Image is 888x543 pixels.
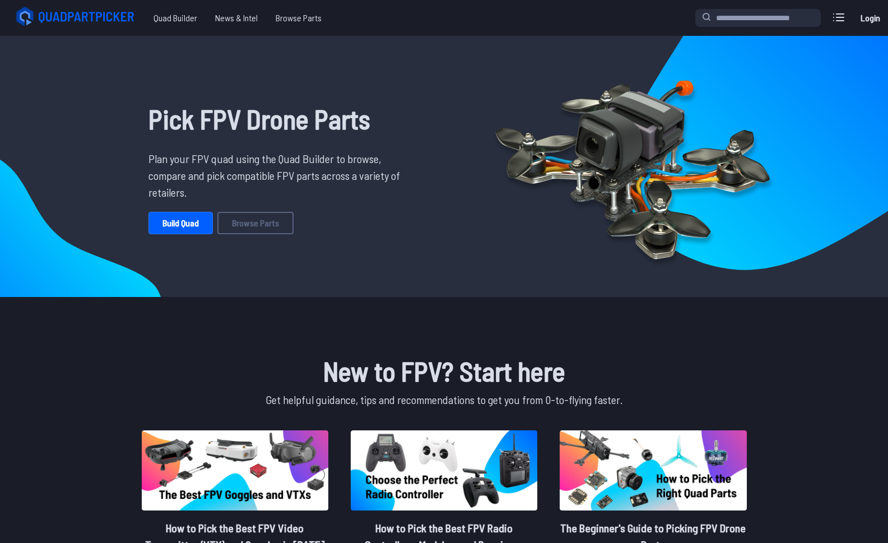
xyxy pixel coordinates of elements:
[560,430,746,510] img: image of post
[217,212,294,234] a: Browse Parts
[140,351,749,391] h1: New to FPV? Start here
[267,7,331,29] a: Browse Parts
[148,99,408,139] h1: Pick FPV Drone Parts
[145,7,206,29] a: Quad Builder
[206,7,267,29] a: News & Intel
[351,430,537,510] img: image of post
[857,7,884,29] a: Login
[140,391,749,408] p: Get helpful guidance, tips and recommendations to get you from 0-to-flying faster.
[471,54,794,279] img: Quadcopter
[148,212,213,234] a: Build Quad
[148,150,408,201] p: Plan your FPV quad using the Quad Builder to browse, compare and pick compatible FPV parts across...
[142,430,328,510] img: image of post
